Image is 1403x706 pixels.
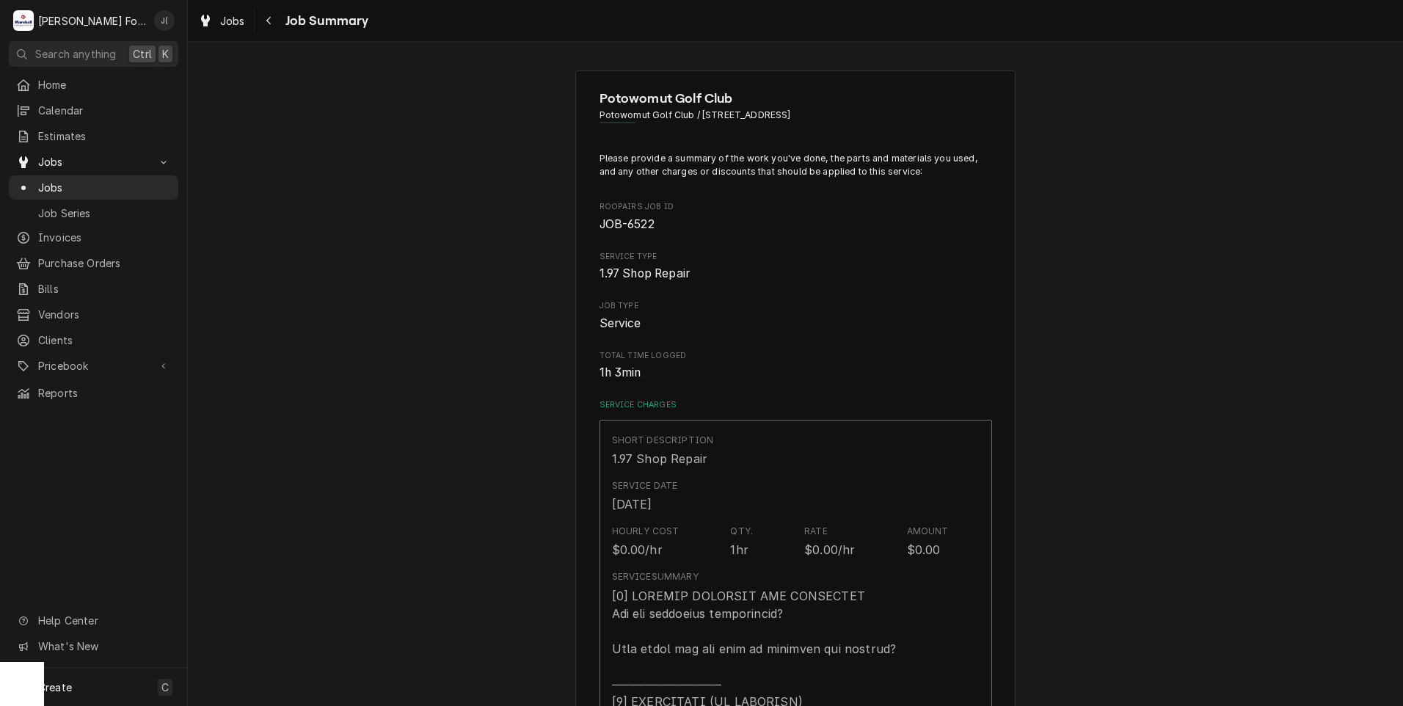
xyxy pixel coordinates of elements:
[38,358,149,374] span: Pricebook
[38,307,171,322] span: Vendors
[9,41,178,67] button: Search anythingCtrlK
[9,328,178,352] a: Clients
[600,300,992,332] div: Job Type
[730,541,748,558] div: 1hr
[9,302,178,327] a: Vendors
[600,251,992,283] div: Service Type
[600,365,641,379] span: 1h 3min
[9,175,178,200] a: Jobs
[38,638,170,654] span: What's New
[600,266,690,280] span: 1.97 Shop Repair
[9,354,178,378] a: Go to Pricebook
[161,680,169,695] span: C
[600,251,992,263] span: Service Type
[9,634,178,658] a: Go to What's New
[9,150,178,174] a: Go to Jobs
[600,265,992,283] span: Service Type
[9,73,178,97] a: Home
[600,89,992,109] span: Name
[35,46,116,62] span: Search anything
[9,381,178,405] a: Reports
[9,124,178,148] a: Estimates
[612,434,714,447] div: Short Description
[38,180,171,195] span: Jobs
[600,89,992,134] div: Client Information
[600,300,992,312] span: Job Type
[9,277,178,301] a: Bills
[9,201,178,225] a: Job Series
[600,399,992,411] label: Service Charges
[804,525,828,538] div: Rate
[38,385,171,401] span: Reports
[600,152,992,179] p: Please provide a summary of the work you've done, the parts and materials you used, and any other...
[38,613,170,628] span: Help Center
[612,525,679,538] div: Hourly Cost
[612,495,652,513] div: [DATE]
[612,450,708,467] div: 1.97 Shop Repair
[600,350,992,362] span: Total Time Logged
[600,316,641,330] span: Service
[38,13,146,29] div: [PERSON_NAME] Food Equipment Service
[38,128,171,144] span: Estimates
[192,9,251,33] a: Jobs
[600,364,992,382] span: Total Time Logged
[38,154,149,170] span: Jobs
[220,13,245,29] span: Jobs
[38,681,72,694] span: Create
[612,570,699,583] div: Service Summary
[600,216,992,233] span: Roopairs Job ID
[133,46,152,62] span: Ctrl
[9,608,178,633] a: Go to Help Center
[600,109,992,122] span: Address
[600,201,992,213] span: Roopairs Job ID
[804,541,855,558] div: $0.00/hr
[154,10,175,31] div: J(
[38,255,171,271] span: Purchase Orders
[38,281,171,296] span: Bills
[38,332,171,348] span: Clients
[907,541,941,558] div: $0.00
[281,11,369,31] span: Job Summary
[13,10,34,31] div: M
[13,10,34,31] div: Marshall Food Equipment Service's Avatar
[9,225,178,250] a: Invoices
[38,230,171,245] span: Invoices
[907,525,949,538] div: Amount
[154,10,175,31] div: Jeff Debigare (109)'s Avatar
[612,541,663,558] div: $0.00/hr
[600,315,992,332] span: Job Type
[162,46,169,62] span: K
[38,205,171,221] span: Job Series
[9,98,178,123] a: Calendar
[612,479,678,492] div: Service Date
[258,9,281,32] button: Navigate back
[600,201,992,233] div: Roopairs Job ID
[38,77,171,92] span: Home
[9,251,178,275] a: Purchase Orders
[600,217,655,231] span: JOB-6522
[600,350,992,382] div: Total Time Logged
[730,525,753,538] div: Qty.
[38,103,171,118] span: Calendar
